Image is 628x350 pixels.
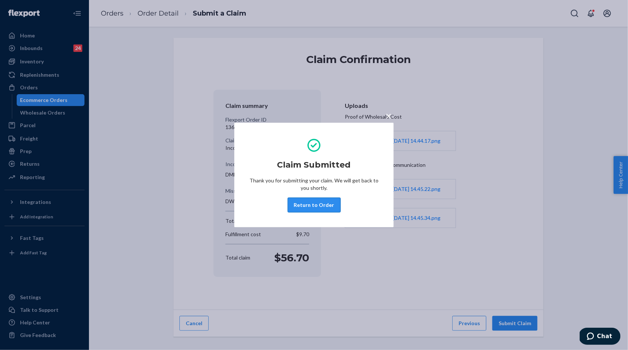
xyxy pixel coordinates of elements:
[277,159,351,171] h2: Claim Submitted
[386,109,391,122] span: ×
[288,198,341,212] button: Return to Order
[580,328,621,346] iframe: Opens a widget where you can chat to one of our agents
[249,177,379,192] p: Thank you for submitting your claim. We will get back to you shortly.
